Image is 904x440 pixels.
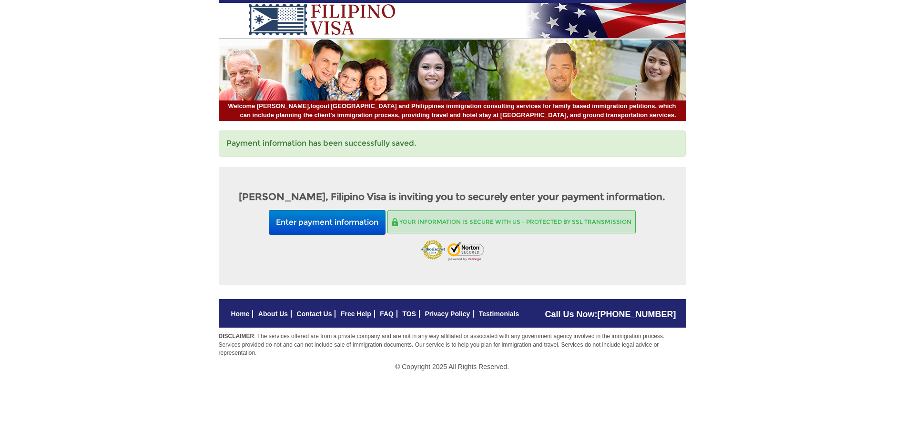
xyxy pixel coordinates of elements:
[219,362,686,371] p: © Copyright 2025 All Rights Reserved.
[402,310,416,318] a: TOS
[228,102,330,111] span: Welcome [PERSON_NAME],
[228,102,676,120] span: [GEOGRAPHIC_DATA] and Philippines immigration consulting services for family based immigration pe...
[269,210,386,235] button: Enter payment information
[297,310,332,318] a: Contact Us
[258,310,288,318] a: About Us
[219,130,686,157] div: Payment information has been successfully saved.
[425,310,470,318] a: Privacy Policy
[447,241,484,261] img: Norton Scured
[239,191,665,202] strong: [PERSON_NAME], Filipino Visa is inviting you to securely enter your payment information.
[392,218,398,226] img: Secure
[399,218,631,225] span: Your information is secure with us - Protected by SSL transmission
[311,102,330,110] a: logout
[219,333,254,340] strong: DISCLAIMER
[219,332,686,357] p: : The services offered are from a private company and are not in any way affiliated or associated...
[545,310,676,319] span: Call Us Now:
[231,310,250,318] a: Home
[597,310,676,319] a: [PHONE_NUMBER]
[479,310,519,318] a: Testimonials
[380,310,394,318] a: FAQ
[420,240,446,262] img: Authorize
[341,310,371,318] a: Free Help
